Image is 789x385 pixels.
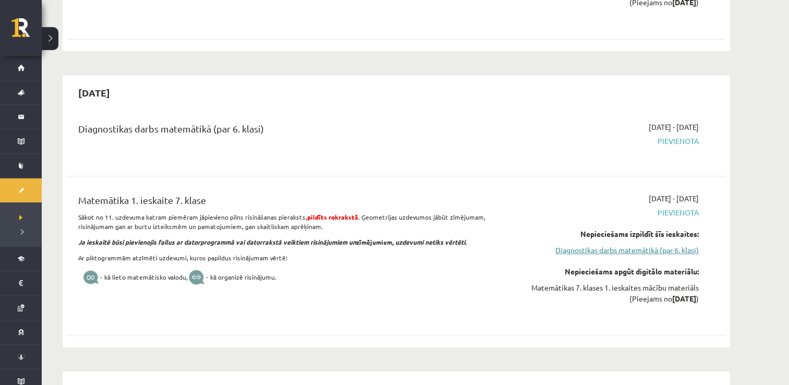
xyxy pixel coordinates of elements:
[78,253,487,262] p: Ar piktogrammām atzīmēti uzdevumi, kuros papildus risinājumam vērtē:
[81,269,100,287] img: A1x9P9OIUn3nQAAAABJRU5ErkJggg==
[78,193,487,212] div: Matemātika 1. ieskaite 7. klase
[307,213,358,221] strong: pildīts rokrakstā
[672,294,696,303] strong: [DATE]
[68,80,120,105] h2: [DATE]
[78,238,356,246] i: Ja ieskaitē būsi pievienojis failus ar datorprogrammā vai datorrakstā veiktiem risinājumiem un
[502,228,699,239] div: Nepieciešams izpildīt šīs ieskaites:
[649,122,699,133] span: [DATE] - [DATE]
[502,207,699,218] span: Pievienota
[392,238,467,246] i: , uzdevumi netiks vērtēti.
[78,212,487,231] p: Sākot no 11. uzdevuma katram piemēram jāpievieno pilns risināšanas pieraksts, . Ģeometrijas uzdev...
[649,193,699,204] span: [DATE] - [DATE]
[502,136,699,147] span: Pievienota
[502,266,699,277] div: Nepieciešams apgūt digitālo materiālu:
[11,18,42,44] a: Rīgas 1. Tālmācības vidusskola
[78,269,487,287] p: - kā lieto matemātisko valodu, - kā organizē risinājumu.
[188,270,206,286] img: nlxdclX5TJEpSUOp6sKb4sy0LYPK9xgpm2rkqevz+KDjWcWUyrI+Z9y9v0FcvZ6Wm++UNcAAAAASUVORK5CYII=
[502,282,699,304] div: Matemātikas 7. klases 1. ieskaites mācību materiāls (Pieejams no )
[78,122,487,141] div: Diagnostikas darbs matemātikā (par 6. klasi)
[356,238,467,246] b: zīmējumiem
[502,245,699,256] a: Diagnostikas darbs matemātikā (par 6. klasi)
